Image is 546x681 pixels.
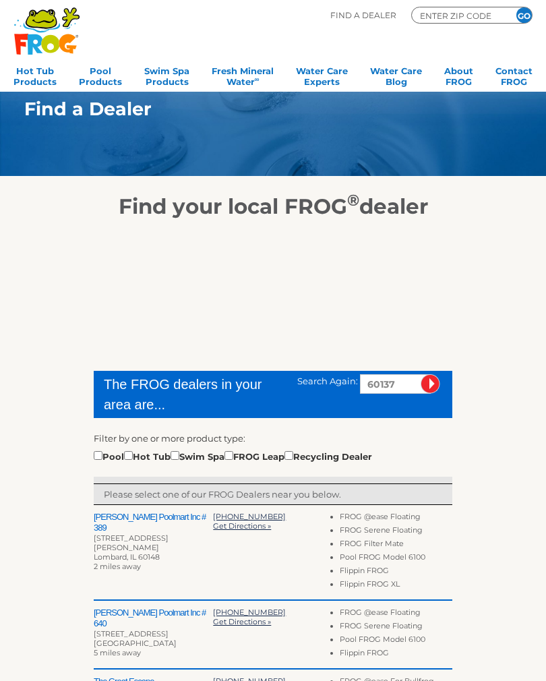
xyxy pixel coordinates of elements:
[94,432,245,445] label: Filter by one or more product type:
[347,190,359,210] sup: ®
[340,648,452,661] li: Flippin FROG
[340,621,452,634] li: FROG Serene Floating
[213,512,286,521] a: [PHONE_NUMBER]
[444,61,473,88] a: AboutFROG
[104,487,442,501] p: Please select one of our FROG Dealers near you below.
[340,579,452,593] li: Flippin FROG XL
[4,194,542,219] h2: Find your local FROG dealer
[421,374,440,394] input: Submit
[255,76,260,83] sup: ∞
[94,552,213,562] div: Lombard, IL 60148
[213,617,271,626] a: Get Directions »
[340,552,452,566] li: Pool FROG Model 6100
[24,98,488,119] h1: Find a Dealer
[94,448,372,463] div: Pool Hot Tub Swim Spa FROG Leap Recycling Dealer
[79,61,122,88] a: PoolProducts
[94,533,213,552] div: [STREET_ADDRESS][PERSON_NAME]
[419,9,499,22] input: Zip Code Form
[340,525,452,539] li: FROG Serene Floating
[94,608,213,629] h2: [PERSON_NAME] Poolmart Inc # 640
[144,61,189,88] a: Swim SpaProducts
[340,608,452,621] li: FROG @ease Floating
[94,562,141,571] span: 2 miles away
[340,634,452,648] li: Pool FROG Model 6100
[495,61,533,88] a: ContactFROG
[340,566,452,579] li: Flippin FROG
[94,512,213,533] h2: [PERSON_NAME] Poolmart Inc # 389
[330,7,396,24] p: Find A Dealer
[340,512,452,525] li: FROG @ease Floating
[94,648,141,657] span: 5 miles away
[104,374,278,415] div: The FROG dealers in your area are...
[296,61,348,88] a: Water CareExperts
[94,629,213,639] div: [STREET_ADDRESS]
[340,539,452,552] li: FROG Filter Mate
[94,639,213,648] div: [GEOGRAPHIC_DATA]
[370,61,422,88] a: Water CareBlog
[516,7,532,23] input: GO
[297,376,358,386] span: Search Again:
[213,608,286,617] a: [PHONE_NUMBER]
[13,61,57,88] a: Hot TubProducts
[213,521,271,531] a: Get Directions »
[212,61,274,88] a: Fresh MineralWater∞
